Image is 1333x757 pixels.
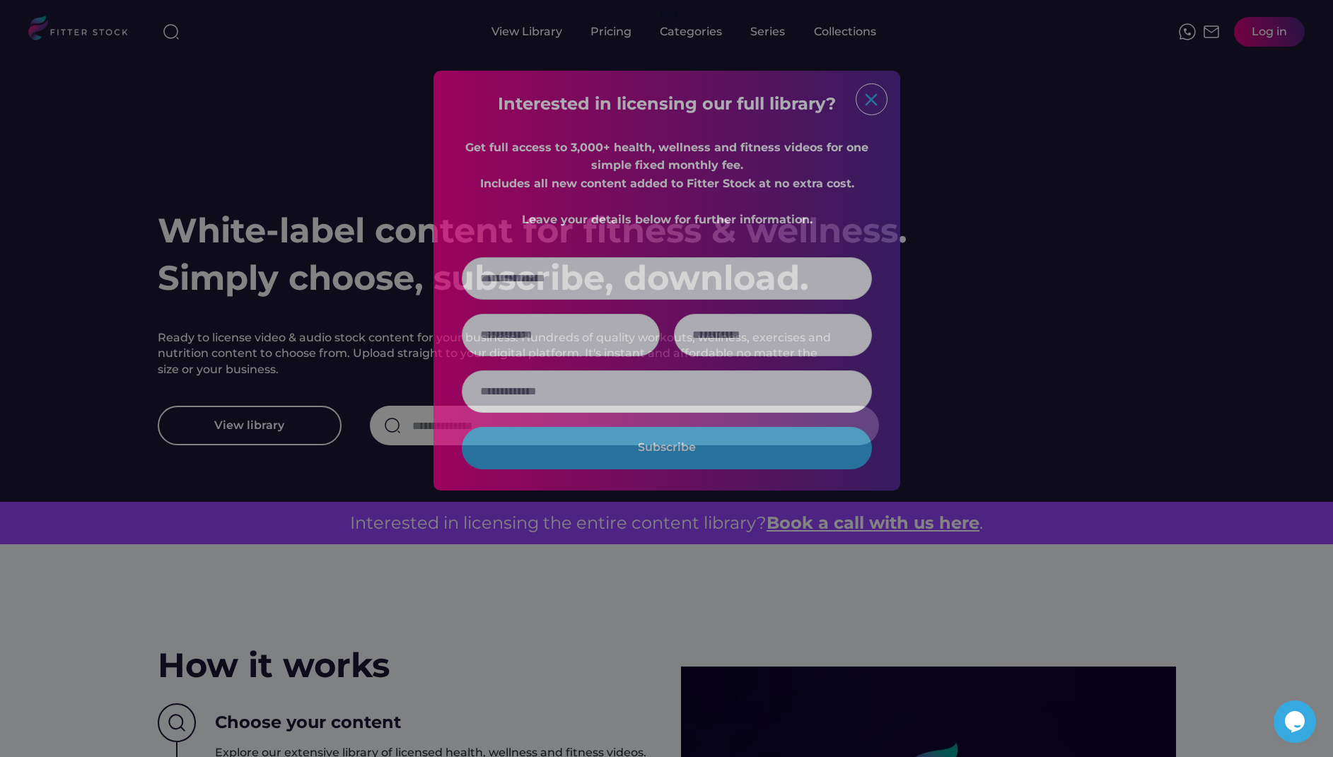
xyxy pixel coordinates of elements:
iframe: chat widget [1274,700,1319,743]
button: close [861,89,882,110]
div: Get full access to 3,000+ health, wellness and fitness videos for one simple fixed monthly fee. I... [462,139,872,229]
strong: Interested in licensing our full library? [498,93,836,114]
button: Subscribe [462,427,872,469]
